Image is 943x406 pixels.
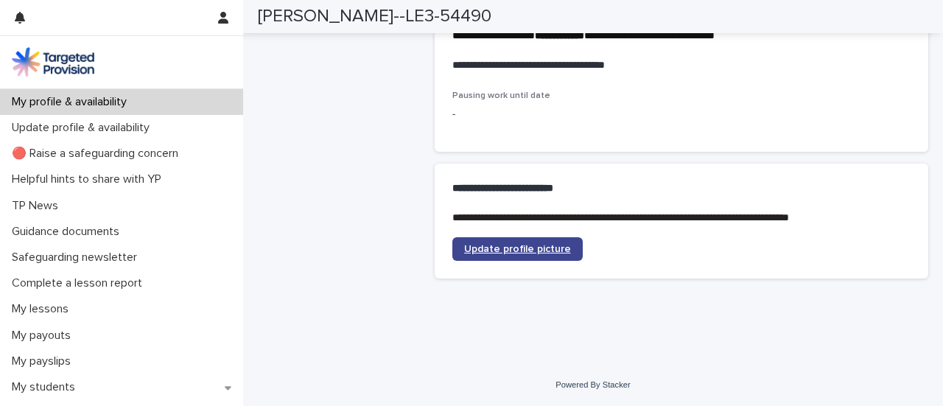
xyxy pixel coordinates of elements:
a: Powered By Stacker [555,380,630,389]
p: My payouts [6,329,83,343]
h2: [PERSON_NAME]--LE3-54490 [258,6,491,27]
p: - [452,107,593,122]
p: Update profile & availability [6,121,161,135]
p: Safeguarding newsletter [6,251,149,265]
p: Helpful hints to share with YP [6,172,173,186]
span: Pausing work until date [452,91,550,100]
p: TP News [6,199,70,213]
span: Update profile picture [464,244,571,254]
p: My students [6,380,87,394]
img: M5nRWzHhSzIhMunXDL62 [12,47,94,77]
p: Guidance documents [6,225,131,239]
p: Complete a lesson report [6,276,154,290]
a: Update profile picture [452,237,583,261]
p: My profile & availability [6,95,139,109]
p: 🔴 Raise a safeguarding concern [6,147,190,161]
p: My payslips [6,354,83,368]
p: My lessons [6,302,80,316]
